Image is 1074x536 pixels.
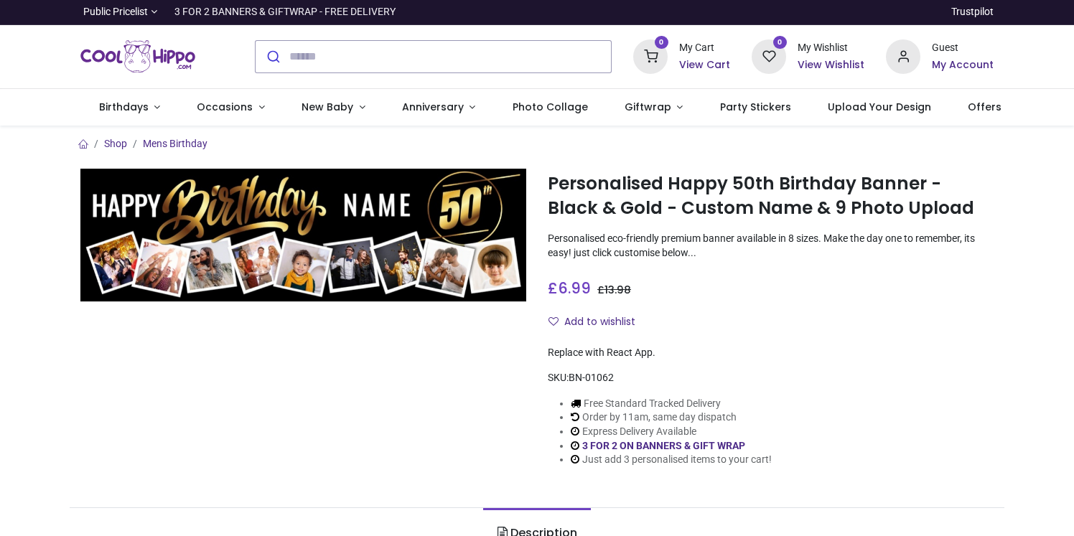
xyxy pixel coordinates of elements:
[256,41,289,72] button: Submit
[582,440,745,451] a: 3 FOR 2 ON BANNERS & GIFT WRAP
[174,5,396,19] div: 3 FOR 2 BANNERS & GIFTWRAP - FREE DELIVERY
[80,169,526,302] img: Personalised Happy 50th Birthday Banner - Black & Gold - Custom Name & 9 Photo Upload
[80,37,195,77] a: Logo of Cool Hippo
[548,278,591,298] span: £
[558,278,591,298] span: 6.99
[951,5,994,19] a: Trustpilot
[284,89,384,126] a: New Baby
[679,41,730,55] div: My Cart
[569,372,614,383] span: BN-01062
[968,100,1001,114] span: Offers
[752,50,786,61] a: 0
[548,316,559,326] i: Add to wishlist
[143,138,207,149] a: Mens Birthday
[571,453,772,467] li: Just add 3 personalised items to your cart!
[679,58,730,72] a: View Cart
[932,58,994,72] a: My Account
[80,89,179,126] a: Birthdays
[179,89,284,126] a: Occasions
[633,50,668,61] a: 0
[597,283,631,297] span: £
[720,100,791,114] span: Party Stickers
[571,425,772,439] li: Express Delivery Available
[606,89,701,126] a: Giftwrap
[104,138,127,149] a: Shop
[80,37,195,77] img: Cool Hippo
[571,410,772,425] li: Order by 11am, same day dispatch
[99,100,149,114] span: Birthdays
[548,232,994,260] p: Personalised eco-friendly premium banner available in 8 sizes. Make the day one to remember, its ...
[513,100,588,114] span: Photo Collage
[548,346,994,360] div: Replace with React App.
[828,100,931,114] span: Upload Your Design
[83,5,148,19] span: Public Pricelist
[402,100,464,114] span: Anniversary
[80,5,157,19] a: Public Pricelist
[548,171,994,221] h1: Personalised Happy 50th Birthday Banner - Black & Gold - Custom Name & 9 Photo Upload
[548,310,648,334] button: Add to wishlistAdd to wishlist
[197,100,253,114] span: Occasions
[302,100,353,114] span: New Baby
[548,371,994,385] div: SKU:
[383,89,494,126] a: Anniversary
[604,283,631,297] span: 13.98
[655,36,668,50] sup: 0
[773,36,787,50] sup: 0
[571,397,772,411] li: Free Standard Tracked Delivery
[798,41,864,55] div: My Wishlist
[798,58,864,72] a: View Wishlist
[625,100,671,114] span: Giftwrap
[932,41,994,55] div: Guest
